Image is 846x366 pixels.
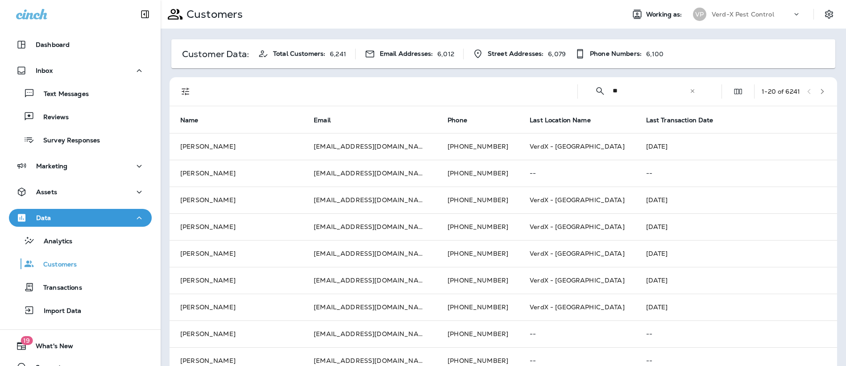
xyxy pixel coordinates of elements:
td: [EMAIL_ADDRESS][DOMAIN_NAME] [303,160,437,187]
td: [PHONE_NUMBER] [437,160,519,187]
button: Reviews [9,107,152,126]
td: [PHONE_NUMBER] [437,294,519,320]
p: Import Data [35,307,82,316]
span: VerdX - [GEOGRAPHIC_DATA] [530,303,625,311]
button: Assets [9,183,152,201]
span: Street Addresses: [488,50,543,58]
td: [PHONE_NUMBER] [437,187,519,213]
td: [PHONE_NUMBER] [437,267,519,294]
p: Dashboard [36,41,70,48]
button: Analytics [9,231,152,250]
span: Name [180,116,199,124]
button: Filters [177,83,195,100]
p: Customers [183,8,243,21]
td: [PERSON_NAME] [170,160,303,187]
p: -- [530,330,625,337]
span: Name [180,116,210,124]
p: Inbox [36,67,53,74]
p: -- [646,357,826,364]
span: Email [314,116,342,124]
button: Import Data [9,301,152,320]
p: 6,012 [437,50,454,58]
p: 6,100 [646,50,664,58]
td: [EMAIL_ADDRESS][DOMAIN_NAME] [303,267,437,294]
p: Data [36,214,51,221]
button: 19What's New [9,337,152,355]
span: Email Addresses: [380,50,433,58]
p: Verd-X Pest Control [712,11,774,18]
span: VerdX - [GEOGRAPHIC_DATA] [530,250,625,258]
button: Settings [821,6,837,22]
td: [PERSON_NAME] [170,187,303,213]
td: [EMAIL_ADDRESS][DOMAIN_NAME] [303,320,437,347]
p: Marketing [36,162,67,170]
button: Transactions [9,278,152,296]
p: Analytics [35,237,72,246]
span: Last Transaction Date [646,116,725,124]
button: Data [9,209,152,227]
p: -- [530,170,625,177]
td: [PERSON_NAME] [170,240,303,267]
p: Customers [34,261,77,269]
p: 6,079 [548,50,566,58]
p: Reviews [34,113,69,122]
button: Customers [9,254,152,273]
button: Marketing [9,157,152,175]
span: VerdX - [GEOGRAPHIC_DATA] [530,196,625,204]
span: Phone [448,116,467,124]
button: Inbox [9,62,152,79]
p: Text Messages [35,90,89,99]
td: [PERSON_NAME] [170,320,303,347]
div: 1 - 20 of 6241 [762,88,800,95]
span: Total Customers: [273,50,325,58]
span: VerdX - [GEOGRAPHIC_DATA] [530,142,625,150]
p: -- [530,357,625,364]
td: [EMAIL_ADDRESS][DOMAIN_NAME] [303,294,437,320]
span: Phone [448,116,479,124]
td: [EMAIL_ADDRESS][DOMAIN_NAME] [303,187,437,213]
span: 19 [21,336,33,345]
td: [PERSON_NAME] [170,267,303,294]
span: Last Transaction Date [646,116,713,124]
td: [PERSON_NAME] [170,133,303,160]
td: [EMAIL_ADDRESS][DOMAIN_NAME] [303,133,437,160]
td: [PERSON_NAME] [170,213,303,240]
div: VP [693,8,706,21]
button: Dashboard [9,36,152,54]
span: Phone Numbers: [590,50,642,58]
span: Last Location Name [530,116,591,124]
p: 6,241 [330,50,346,58]
td: [DATE] [635,213,837,240]
span: Working as: [646,11,684,18]
span: VerdX - [GEOGRAPHIC_DATA] [530,276,625,284]
span: Email [314,116,331,124]
button: Text Messages [9,84,152,103]
td: [DATE] [635,187,837,213]
span: What's New [27,342,73,353]
td: [PHONE_NUMBER] [437,133,519,160]
td: [PHONE_NUMBER] [437,320,519,347]
p: Transactions [34,284,82,292]
p: -- [646,170,826,177]
button: Collapse Search [591,82,609,100]
p: Survey Responses [34,137,100,145]
td: [DATE] [635,267,837,294]
td: [DATE] [635,133,837,160]
p: -- [646,330,826,337]
span: Last Location Name [530,116,602,124]
td: [PHONE_NUMBER] [437,213,519,240]
p: Customer Data: [182,50,249,58]
td: [PERSON_NAME] [170,294,303,320]
td: [EMAIL_ADDRESS][DOMAIN_NAME] [303,240,437,267]
p: Assets [36,188,57,195]
td: [PHONE_NUMBER] [437,240,519,267]
td: [EMAIL_ADDRESS][DOMAIN_NAME] [303,213,437,240]
td: [DATE] [635,294,837,320]
button: Collapse Sidebar [133,5,158,23]
td: [DATE] [635,240,837,267]
button: Edit Fields [729,83,747,100]
button: Survey Responses [9,130,152,149]
span: VerdX - [GEOGRAPHIC_DATA] [530,223,625,231]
